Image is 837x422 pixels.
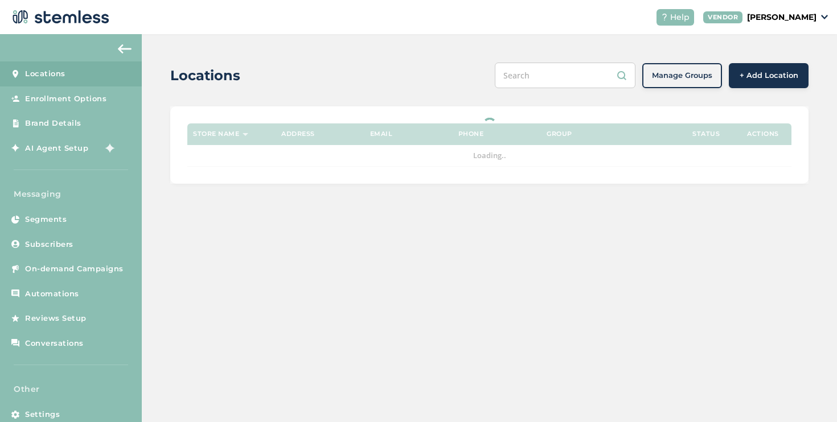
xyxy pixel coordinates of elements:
[25,118,81,129] span: Brand Details
[652,70,712,81] span: Manage Groups
[747,11,817,23] p: [PERSON_NAME]
[25,313,87,324] span: Reviews Setup
[25,239,73,250] span: Subscribers
[821,15,828,19] img: icon_down-arrow-small-66adaf34.svg
[25,338,84,349] span: Conversations
[97,136,120,159] img: glitter-stars-b7820f95.gif
[25,288,79,300] span: Automations
[780,367,837,422] iframe: Chat Widget
[25,93,106,105] span: Enrollment Options
[25,263,124,275] span: On-demand Campaigns
[25,143,88,154] span: AI Agent Setup
[25,409,60,420] span: Settings
[670,11,690,23] span: Help
[740,70,798,81] span: + Add Location
[703,11,742,23] div: VENDOR
[729,63,809,88] button: + Add Location
[642,63,722,88] button: Manage Groups
[495,63,635,88] input: Search
[25,214,67,225] span: Segments
[9,6,109,28] img: logo-dark-0685b13c.svg
[661,14,668,20] img: icon-help-white-03924b79.svg
[118,44,132,53] img: icon-arrow-back-accent-c549486e.svg
[170,65,240,86] h2: Locations
[25,68,65,80] span: Locations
